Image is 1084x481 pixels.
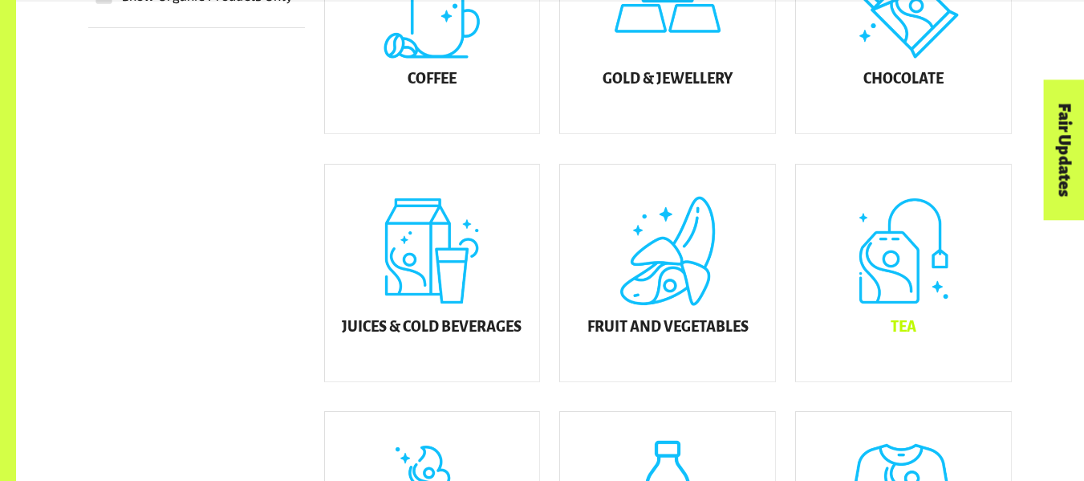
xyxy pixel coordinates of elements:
[603,71,733,88] h5: Gold & Jewellery
[324,164,541,382] a: Juices & Cold Beverages
[559,164,776,382] a: Fruit and Vegetables
[587,320,749,336] h5: Fruit and Vegetables
[342,320,522,336] h5: Juices & Cold Beverages
[408,71,457,88] h5: Coffee
[891,320,916,336] h5: Tea
[863,71,944,88] h5: Chocolate
[795,164,1012,382] a: Tea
